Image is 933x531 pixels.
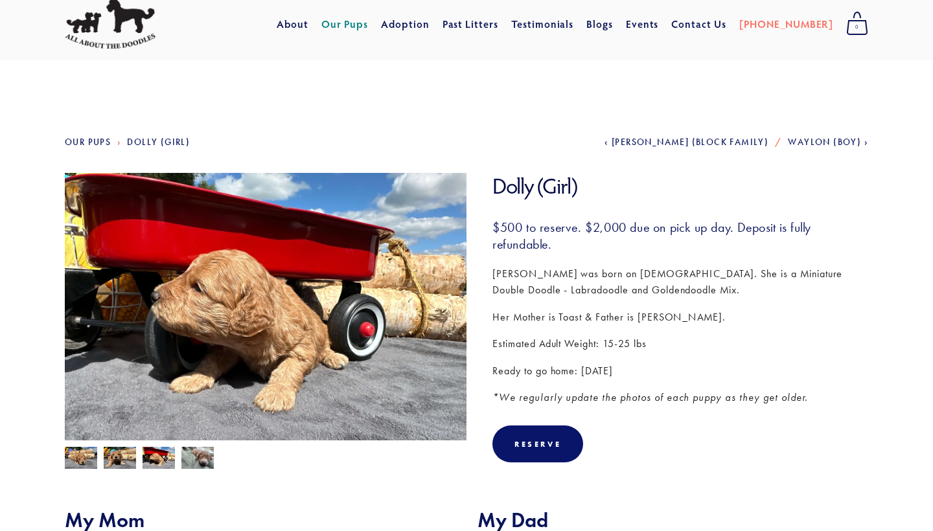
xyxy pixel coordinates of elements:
a: About [277,12,308,36]
img: Dolly 1.jpg [181,446,214,470]
a: [PHONE_NUMBER] [739,12,833,36]
a: Our Pups [321,12,369,36]
span: Waylon (Boy) [788,137,861,148]
em: *We regularly update the photos of each puppy as they get older. [492,391,808,403]
p: Her Mother is Toast & Father is [PERSON_NAME]. [492,309,868,326]
div: Reserve [492,425,583,462]
a: [PERSON_NAME] (Block Family) [605,137,768,148]
img: Dolly 3.jpg [65,446,97,470]
h3: $500 to reserve. $2,000 due on pick up day. Deposit is fully refundable. [492,219,868,253]
a: Our Pups [65,137,111,148]
h1: Dolly (Girl) [492,173,868,199]
p: Ready to go home: [DATE] [492,363,868,379]
a: Waylon (Boy) [788,137,868,148]
span: 0 [846,19,868,36]
a: 0 items in cart [840,8,875,40]
a: Past Litters [443,17,499,30]
a: Testimonials [511,12,574,36]
a: Events [626,12,659,36]
img: Dolly 4.jpg [65,173,466,474]
a: Adoption [381,12,430,36]
img: Dolly 4.jpg [143,447,175,471]
a: Blogs [586,12,613,36]
img: Dolly 2.jpg [104,447,136,471]
a: Dolly (Girl) [127,137,190,148]
p: Estimated Adult Weight: 15-25 lbs [492,335,868,352]
a: Contact Us [671,12,726,36]
div: Reserve [514,439,561,449]
span: [PERSON_NAME] (Block Family) [612,137,768,148]
p: [PERSON_NAME] was born on [DEMOGRAPHIC_DATA]. She is a Miniature Double Doodle - Labradoodle and ... [492,265,868,299]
